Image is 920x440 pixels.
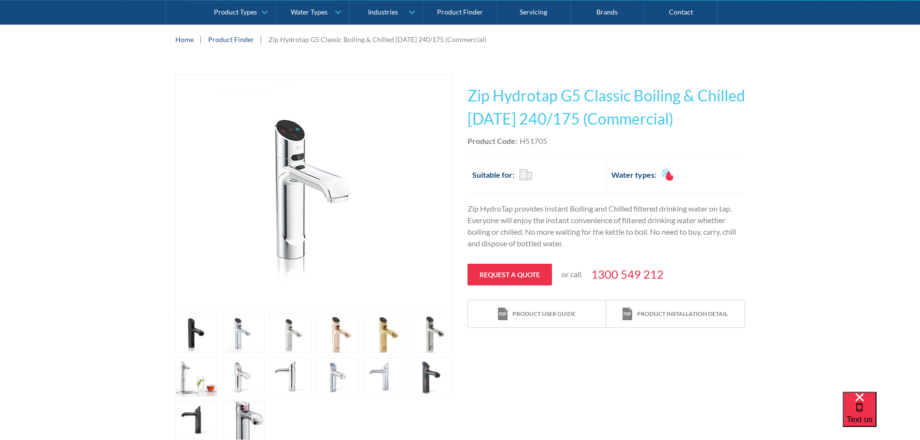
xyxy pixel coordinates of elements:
[467,84,745,130] h1: Zip Hydrotap G5 Classic Boiling & Chilled [DATE] 240/175 (Commercial)
[410,358,453,397] a: open lightbox
[368,8,398,16] div: Industries
[175,358,218,397] a: open lightbox
[623,308,632,321] img: print icon
[316,314,359,353] a: open lightbox
[591,266,664,283] a: 1300 549 212
[637,310,728,318] div: Product installation detail
[512,310,576,318] div: Product user guide
[222,401,265,440] a: open lightbox
[175,314,218,353] a: open lightbox
[611,169,656,181] h2: Water types:
[316,358,359,397] a: open lightbox
[214,8,257,16] div: Product Types
[472,169,514,181] h2: Suitable for:
[269,34,486,44] div: Zip Hydrotap G5 Classic Boiling & Chilled [DATE] 240/175 (Commercial)
[175,34,194,44] a: Home
[468,300,606,328] a: print iconProduct user guide
[269,358,312,397] a: open lightbox
[498,308,508,321] img: print icon
[222,314,265,353] a: open lightbox
[269,314,312,353] a: open lightbox
[364,358,406,397] a: open lightbox
[562,269,581,280] p: or call
[259,33,264,45] div: |
[520,135,547,147] div: H51705
[222,358,265,397] a: open lightbox
[218,75,410,309] img: Zip Hydrotap G5 Classic Boiling & Chilled BC100 240/175 (Commercial)
[606,300,744,328] a: print iconProduct installation detail
[175,74,453,310] a: open lightbox
[410,314,453,353] a: open lightbox
[208,34,254,44] a: Product Finder
[198,33,203,45] div: |
[843,392,920,440] iframe: podium webchat widget bubble
[175,401,218,440] a: open lightbox
[467,264,552,285] a: Request a quote
[364,314,406,353] a: open lightbox
[467,136,517,145] strong: Product Code:
[291,8,327,16] div: Water Types
[467,203,745,249] p: Zip HydroTap provides instant Boiling and Chilled filtered drinking water on tap. Everyone will e...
